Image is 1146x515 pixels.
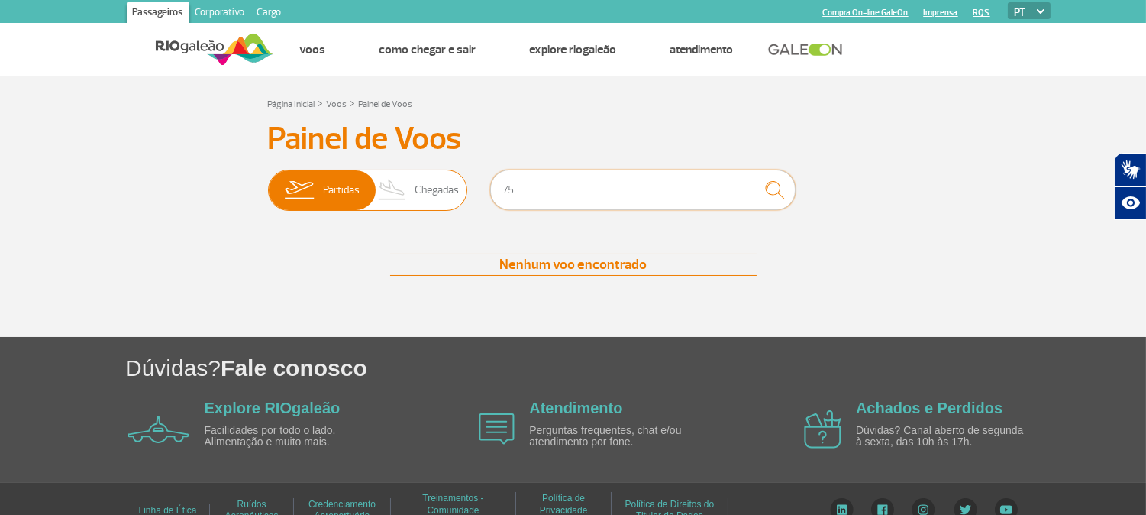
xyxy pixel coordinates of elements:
a: Compra On-line GaleOn [823,8,909,18]
a: Cargo [251,2,288,26]
div: Nenhum voo encontrado [390,254,757,276]
img: airplane icon [804,410,841,449]
a: Imprensa [924,8,958,18]
img: airplane icon [479,413,515,445]
div: Plugin de acessibilidade da Hand Talk. [1114,153,1146,220]
img: slider-desembarque [370,170,415,210]
span: Partidas [323,170,360,210]
button: Abrir tradutor de língua de sinais. [1114,153,1146,186]
a: Passageiros [127,2,189,26]
a: RQS [973,8,990,18]
a: Voos [300,42,326,57]
a: > [350,94,356,112]
a: Explore RIOgaleão [205,400,341,416]
button: Abrir recursos assistivos. [1114,186,1146,220]
h3: Painel de Voos [268,120,879,158]
p: Perguntas frequentes, chat e/ou atendimento por fone. [529,425,705,449]
img: slider-embarque [275,170,323,210]
span: Chegadas [415,170,459,210]
p: Dúvidas? Canal aberto de segunda à sexta, das 10h às 17h. [856,425,1031,449]
p: Facilidades por todo o lado. Alimentação e muito mais. [205,425,380,449]
a: Corporativo [189,2,251,26]
a: Voos [327,99,347,110]
h1: Dúvidas? [125,352,1146,384]
a: Como chegar e sair [379,42,476,57]
a: Atendimento [529,400,622,416]
a: Atendimento [670,42,734,57]
a: Explore RIOgaleão [530,42,617,57]
a: Página Inicial [268,99,315,110]
a: Achados e Perdidos [856,400,1002,416]
img: airplane icon [128,416,189,443]
span: Fale conosco [221,355,367,381]
a: Painel de Voos [359,99,413,110]
a: > [318,94,324,112]
input: Voo, cidade ou cia aérea [490,170,796,210]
